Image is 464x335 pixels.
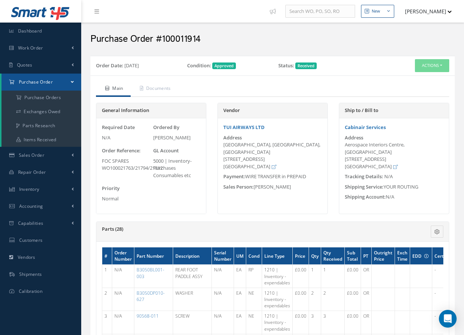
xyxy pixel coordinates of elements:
span: [DATE] [124,62,139,69]
th: Exch Time [395,247,410,265]
div: YOUR ROUTING [339,183,449,191]
td: 1 [321,265,345,288]
td: £0.00 [345,288,361,311]
h2: Purchase Order #100011914 [90,34,455,45]
div: [PERSON_NAME] [153,134,201,142]
div: Aerospace Interiors Centre, [GEOGRAPHIC_DATA] [STREET_ADDRESS] [GEOGRAPHIC_DATA] [345,141,443,170]
span: Payment: [223,173,245,180]
td: 2 [309,288,321,311]
td: SCREW [173,311,212,334]
span: Quotes [17,62,32,68]
div: WIRE TRANSFER in PREPAID [218,173,327,180]
label: Ordered By [153,124,179,131]
span: Sales Order [19,152,44,158]
span: Capabilities [18,220,44,226]
td: RP [246,265,262,288]
td: OR [361,311,372,334]
input: Search WO, PO, SO, RO [285,5,355,18]
span: Received [295,62,317,69]
td: EA [234,265,246,288]
div: [GEOGRAPHIC_DATA], [GEOGRAPHIC_DATA], [GEOGRAPHIC_DATA] [STREET_ADDRESS] [GEOGRAPHIC_DATA] [223,141,322,170]
div: 5000 | Inventory- Purchases Consumables etc [153,158,201,179]
a: TUI AIRWAYS LTD [223,124,265,131]
td: EA [234,311,246,334]
span: Purchase Order [19,79,53,85]
td: £0.00 [293,311,309,334]
td: NE [246,288,262,311]
button: New [361,5,394,18]
a: Items Received [1,133,81,147]
a: Documents [131,81,178,97]
td: EA [234,288,246,311]
div: N/A [102,134,149,142]
th: Serial Number [212,247,234,265]
span: Tracking Details: [345,173,383,180]
td: 3 [102,311,112,334]
td: 1210 | Inventory - expendables [262,265,293,288]
span: Sales Person: [223,183,254,190]
div: Normal [102,195,149,203]
td: N/A [112,311,134,334]
td: N/A [212,265,234,288]
div: [PERSON_NAME] [218,183,327,191]
span: Approved [212,62,236,69]
td: 3 [309,311,321,334]
label: Status: [278,62,294,70]
a: Parts Research [1,119,81,133]
a: Exchanges Owed [1,105,81,119]
a: Cabinair Services [345,124,386,131]
td: £0.00 [345,311,361,334]
th: Line Type [262,247,293,265]
span: Work Order [18,45,43,51]
th: Price [293,247,309,265]
span: N/A [384,173,393,180]
h5: Vendor [223,108,322,114]
button: Actions [415,59,449,72]
div: FOC SPARES WO100021763/21794/21812 [102,158,149,172]
a: Main [96,81,131,97]
th: UM [234,247,246,265]
span: Inventory [19,186,39,192]
td: REAR FOOT PADDLE ASSY [173,265,212,288]
td: WASHER [173,288,212,311]
span: Shipping Account: [345,193,386,200]
td: £0.00 [293,265,309,288]
label: Address [223,135,242,141]
th: Qty [309,247,321,265]
div: N/A [339,193,449,201]
a: B3050BL001-003 [137,267,164,279]
th: Order Number [112,247,134,265]
td: N/A [212,288,234,311]
span: Dashboard [18,28,42,34]
td: 2 [321,288,345,311]
label: GL Account [153,147,179,155]
th: Qty Received [321,247,345,265]
span: Accounting [19,203,43,209]
label: Condition: [187,62,211,70]
td: 1210 | Inventory - expendables [262,311,293,334]
th: Outright Price [372,247,395,265]
td: 2 [102,288,112,311]
td: NE [246,311,262,334]
label: Order Reference: [102,147,141,155]
h5: Ship to / Bill to [345,108,443,114]
th: # [102,247,112,265]
th: Cond [246,247,262,265]
label: Order Date: [96,62,123,70]
span: Vendors [18,254,35,260]
h5: Parts (28) [102,226,385,232]
td: N/A [112,265,134,288]
a: B3050DP010-627 [137,290,165,302]
td: 3 [321,311,345,334]
div: New [372,8,380,14]
label: Address [345,135,363,141]
span: Shipping Service: [345,183,384,190]
td: 1 [309,265,321,288]
td: £0.00 [293,288,309,311]
th: PT [361,247,372,265]
th: EDD [410,247,432,265]
th: Description [173,247,212,265]
h5: General Information [102,108,200,114]
td: N/A [112,288,134,311]
label: Priority [102,185,120,192]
